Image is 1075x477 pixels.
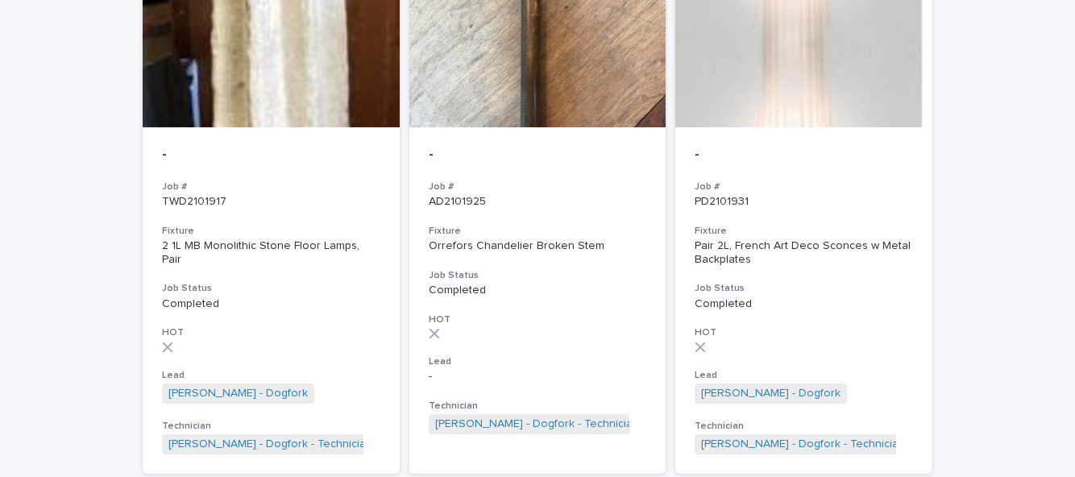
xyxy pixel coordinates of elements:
[429,313,647,326] h3: HOT
[429,147,647,164] p: -
[429,284,647,297] p: Completed
[162,180,380,193] h3: Job #
[429,400,647,413] h3: Technician
[695,225,913,238] h3: Fixture
[162,225,380,238] h3: Fixture
[162,369,380,382] h3: Lead
[695,180,913,193] h3: Job #
[162,282,380,295] h3: Job Status
[695,420,913,433] h3: Technician
[162,420,380,433] h3: Technician
[162,239,380,267] div: 2 1L MB Monolithic Stone Floor Lamps, Pair
[429,355,647,368] h3: Lead
[695,297,913,311] p: Completed
[695,195,913,209] p: PD2101931
[429,195,647,209] p: AD2101925
[701,387,840,400] a: [PERSON_NAME] - Dogfork
[429,370,647,384] p: -
[701,438,905,451] a: [PERSON_NAME] - Dogfork - Technician
[429,269,647,282] h3: Job Status
[695,239,913,267] div: Pair 2L, French Art Deco Sconces w Metal Backplates
[429,239,647,253] div: Orrefors Chandelier Broken Stem
[168,387,308,400] a: [PERSON_NAME] - Dogfork
[695,369,913,382] h3: Lead
[162,326,380,339] h3: HOT
[695,147,913,164] p: -
[695,326,913,339] h3: HOT
[168,438,372,451] a: [PERSON_NAME] - Dogfork - Technician
[162,147,380,164] p: -
[429,225,647,238] h3: Fixture
[435,417,639,431] a: [PERSON_NAME] - Dogfork - Technician
[429,180,647,193] h3: Job #
[162,195,380,209] p: TWD2101917
[162,297,380,311] p: Completed
[695,282,913,295] h3: Job Status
